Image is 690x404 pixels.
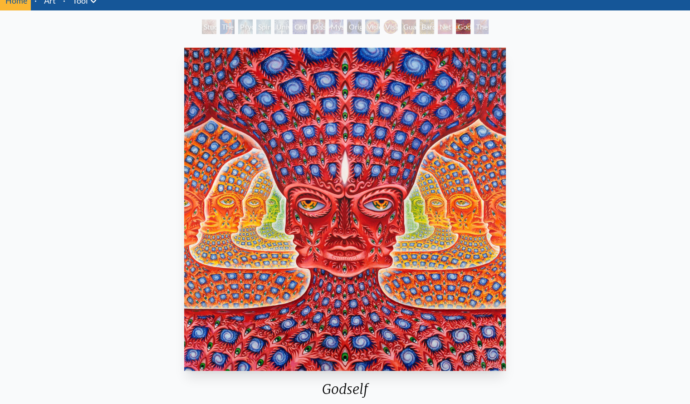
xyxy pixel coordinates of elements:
[438,20,452,34] div: Net of Being
[220,20,235,34] div: The Torch
[365,20,380,34] div: Vision Crystal
[274,20,289,34] div: Universal Mind Lattice
[347,20,362,34] div: Original Face
[329,20,343,34] div: Mystic Eye
[456,20,470,34] div: Godself
[311,20,325,34] div: Dissectional Art for Tool's Lateralus CD
[474,20,489,34] div: The Great Turn
[256,20,271,34] div: Spiritual Energy System
[202,20,216,34] div: Study for the Great Turn
[184,48,506,371] img: Godself-2012-Alex-Grey-watermarked.jpeg
[293,20,307,34] div: Collective Vision
[238,20,253,34] div: Psychic Energy System
[401,20,416,34] div: Guardian of Infinite Vision
[420,20,434,34] div: Bardo Being
[383,20,398,34] div: Vision Crystal Tondo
